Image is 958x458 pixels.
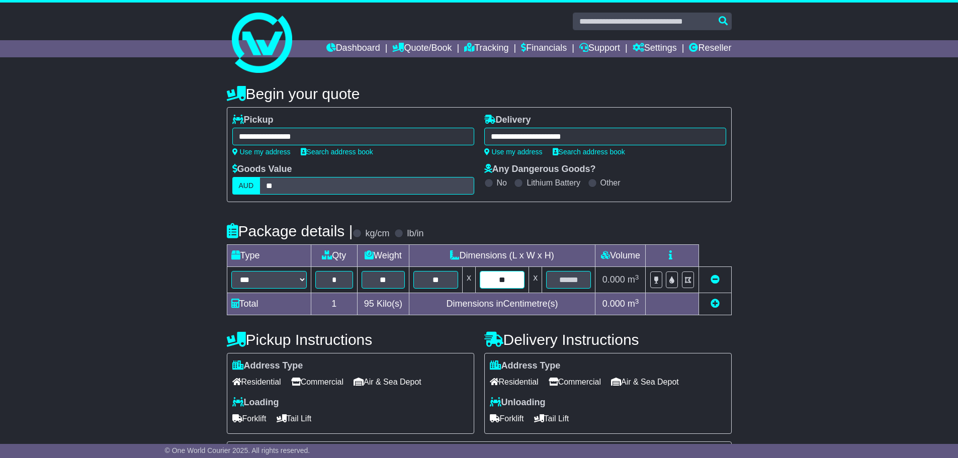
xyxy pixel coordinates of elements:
[484,115,531,126] label: Delivery
[277,411,312,426] span: Tail Lift
[521,40,567,57] a: Financials
[490,374,539,390] span: Residential
[365,228,389,239] label: kg/cm
[392,40,452,57] a: Quote/Book
[311,293,358,315] td: 1
[602,299,625,309] span: 0.000
[232,148,291,156] a: Use my address
[490,411,524,426] span: Forklift
[232,164,292,175] label: Goods Value
[232,177,260,195] label: AUD
[232,374,281,390] span: Residential
[553,148,625,156] a: Search address book
[628,299,639,309] span: m
[291,374,343,390] span: Commercial
[227,331,474,348] h4: Pickup Instructions
[165,446,310,454] span: © One World Courier 2025. All rights reserved.
[232,411,267,426] span: Forklift
[633,40,677,57] a: Settings
[549,374,601,390] span: Commercial
[600,178,621,188] label: Other
[611,374,679,390] span: Air & Sea Depot
[311,245,358,267] td: Qty
[232,397,279,408] label: Loading
[490,360,561,372] label: Address Type
[490,397,546,408] label: Unloading
[464,40,508,57] a: Tracking
[497,178,507,188] label: No
[354,374,421,390] span: Air & Sea Depot
[326,40,380,57] a: Dashboard
[635,273,639,281] sup: 3
[364,299,374,309] span: 95
[358,293,409,315] td: Kilo(s)
[711,299,720,309] a: Add new item
[409,293,595,315] td: Dimensions in Centimetre(s)
[579,40,620,57] a: Support
[301,148,373,156] a: Search address book
[534,411,569,426] span: Tail Lift
[529,267,542,293] td: x
[232,360,303,372] label: Address Type
[628,274,639,285] span: m
[232,115,274,126] label: Pickup
[527,178,580,188] label: Lithium Battery
[358,245,409,267] td: Weight
[711,274,720,285] a: Remove this item
[484,164,596,175] label: Any Dangerous Goods?
[227,85,732,102] h4: Begin your quote
[484,148,543,156] a: Use my address
[227,245,311,267] td: Type
[409,245,595,267] td: Dimensions (L x W x H)
[635,298,639,305] sup: 3
[407,228,423,239] label: lb/in
[484,331,732,348] h4: Delivery Instructions
[689,40,731,57] a: Reseller
[462,267,475,293] td: x
[602,274,625,285] span: 0.000
[595,245,646,267] td: Volume
[227,293,311,315] td: Total
[227,223,353,239] h4: Package details |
